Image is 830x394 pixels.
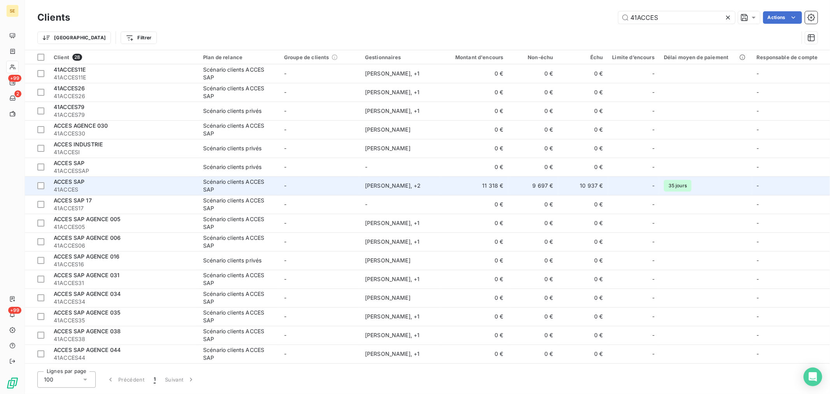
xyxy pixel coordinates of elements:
[8,307,21,314] span: +99
[558,64,608,83] td: 0 €
[756,54,827,60] div: Responsable de compte
[54,85,85,91] span: 41ACCES26
[664,54,747,60] div: Délai moyen de paiement
[54,216,120,222] span: ACCES SAP AGENCE 005
[284,201,286,208] span: -
[54,54,69,60] span: Client
[441,102,508,120] td: 0 €
[441,158,508,176] td: 0 €
[54,122,108,129] span: ACCES AGENCE 030
[365,145,411,151] span: [PERSON_NAME]
[558,363,608,382] td: 0 €
[54,104,84,110] span: 41ACCES79
[121,32,156,44] button: Filtrer
[54,66,86,73] span: 41ACCES11E
[365,126,411,133] span: [PERSON_NAME]
[508,176,558,195] td: 9 697 €
[54,298,194,306] span: 41ACCES34
[284,107,286,114] span: -
[558,214,608,232] td: 0 €
[508,363,558,382] td: 0 €
[365,238,437,246] div: [PERSON_NAME] , + 1
[441,326,508,345] td: 0 €
[203,54,275,60] div: Plan de relance
[365,201,367,208] span: -
[203,178,275,193] div: Scénario clients ACCES SAP
[284,238,286,245] span: -
[54,186,194,193] span: 41ACCES
[365,350,437,358] div: [PERSON_NAME] , + 1
[508,158,558,176] td: 0 €
[508,139,558,158] td: 0 €
[558,195,608,214] td: 0 €
[558,345,608,363] td: 0 €
[203,234,275,250] div: Scénario clients ACCES SAP
[149,371,160,388] button: 1
[203,271,275,287] div: Scénario clients ACCES SAP
[54,141,103,148] span: ACCES INDUSTRIE
[558,270,608,288] td: 0 €
[652,257,655,264] span: -
[756,332,759,338] span: -
[441,214,508,232] td: 0 €
[652,182,655,190] span: -
[652,331,655,339] span: -
[54,347,121,353] span: ACCES SAP AGENCE 044
[558,326,608,345] td: 0 €
[508,345,558,363] td: 0 €
[558,307,608,326] td: 0 €
[37,32,111,44] button: [GEOGRAPHIC_DATA]
[446,54,504,60] div: Montant d'encours
[203,66,275,81] div: Scénario clients ACCES SAP
[203,365,275,380] div: Scénario clients ACCES SAP
[756,107,759,114] span: -
[365,257,411,264] span: [PERSON_NAME]
[37,11,70,25] h3: Clients
[54,223,194,231] span: 41ACCES05
[441,120,508,139] td: 0 €
[441,83,508,102] td: 0 €
[54,279,194,287] span: 41ACCES31
[365,70,437,77] div: [PERSON_NAME] , + 1
[54,290,121,297] span: ACCES SAP AGENCE 034
[508,251,558,270] td: 0 €
[558,251,608,270] td: 0 €
[756,350,759,357] span: -
[203,122,275,137] div: Scénario clients ACCES SAP
[54,317,194,324] span: 41ACCES35
[652,219,655,227] span: -
[756,89,759,95] span: -
[652,144,655,152] span: -
[508,64,558,83] td: 0 €
[54,92,194,100] span: 41ACCES26
[54,111,194,119] span: 41ACCES79
[652,313,655,320] span: -
[756,182,759,189] span: -
[203,290,275,306] div: Scénario clients ACCES SAP
[44,376,53,383] span: 100
[558,176,608,195] td: 10 937 €
[365,219,437,227] div: [PERSON_NAME] , + 1
[284,126,286,133] span: -
[54,234,121,241] span: ACCES SAP AGENCE 006
[284,276,286,282] span: -
[652,107,655,115] span: -
[203,257,261,264] div: Scénario clients privés
[763,11,802,24] button: Actions
[54,74,194,81] span: 41ACCES11E
[284,332,286,338] span: -
[441,64,508,83] td: 0 €
[508,326,558,345] td: 0 €
[441,232,508,251] td: 0 €
[652,350,655,358] span: -
[203,215,275,231] div: Scénario clients ACCES SAP
[54,178,84,185] span: ACCES SAP
[508,232,558,251] td: 0 €
[284,350,286,357] span: -
[563,54,603,60] div: Échu
[54,309,120,316] span: ACCES SAP AGENCE 035
[441,307,508,326] td: 0 €
[558,102,608,120] td: 0 €
[756,145,759,151] span: -
[365,275,437,283] div: [PERSON_NAME] , + 1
